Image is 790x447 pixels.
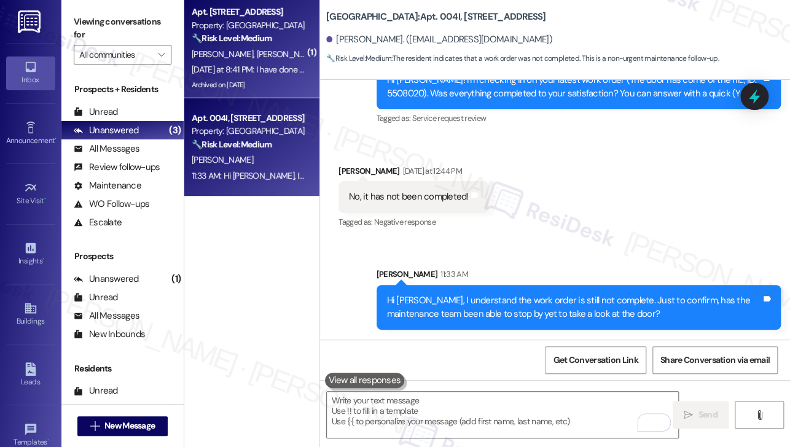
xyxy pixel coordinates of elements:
div: Hi [PERSON_NAME], I understand the work order is still not complete. Just to confirm, has the mai... [387,294,762,321]
input: All communities [79,45,152,64]
div: All Messages [74,309,139,322]
span: Send [698,408,717,421]
div: WO Follow-ups [74,198,149,211]
span: [PERSON_NAME] [192,154,253,165]
img: ResiDesk Logo [18,10,43,33]
i:  [684,410,693,420]
strong: 🔧 Risk Level: Medium [192,33,272,44]
div: Apt. 004I, [STREET_ADDRESS] [192,112,305,125]
div: Tagged as: [377,109,781,127]
span: [PERSON_NAME] [192,49,257,60]
a: Buildings [6,298,55,331]
i:  [754,410,764,420]
div: Property: [GEOGRAPHIC_DATA] [192,125,305,138]
b: [GEOGRAPHIC_DATA]: Apt. 004I, [STREET_ADDRESS] [326,10,546,23]
div: Hi [PERSON_NAME]! I'm checking in on your latest work order (The door has come of the hi..., ID: ... [387,74,762,100]
div: Archived on [DATE] [190,77,307,93]
div: Tagged as: [338,213,488,231]
textarea: To enrich screen reader interactions, please activate Accessibility in Grammarly extension settings [327,392,678,438]
div: Review follow-ups [74,161,160,174]
a: Leads [6,359,55,392]
i:  [158,50,165,60]
button: Share Conversation via email [652,346,778,374]
strong: 🔧 Risk Level: Medium [192,139,272,150]
div: [PERSON_NAME] [377,268,781,285]
a: Insights • [6,238,55,271]
span: Negative response [374,217,436,227]
span: Share Conversation via email [660,354,770,367]
span: New Message [104,419,155,432]
span: • [42,255,44,263]
div: Residents [61,362,184,375]
span: Service request review [412,113,486,123]
div: Prospects + Residents [61,83,184,96]
div: [DATE] at 8:41 PM: I have done this several times. Maybe yall need,to send someone out after dark... [192,64,707,75]
span: • [55,134,57,143]
div: Escalate [74,216,122,229]
span: Get Conversation Link [553,354,638,367]
div: Unread [74,384,118,397]
div: Unread [74,291,118,304]
i:  [90,421,100,431]
a: Site Visit • [6,177,55,211]
div: New Inbounds [74,328,145,341]
strong: 🔧 Risk Level: Medium [326,53,391,63]
div: All Messages [74,142,139,155]
div: [PERSON_NAME]. ([EMAIL_ADDRESS][DOMAIN_NAME]) [326,33,552,46]
div: Unanswered [74,403,139,416]
label: Viewing conversations for [74,12,171,45]
span: [PERSON_NAME] [257,49,318,60]
div: No, it has not been completed! [349,190,469,203]
span: • [44,195,46,203]
a: Inbox [6,56,55,90]
div: Unanswered [74,273,139,286]
div: [PERSON_NAME] [338,165,488,182]
div: Unanswered [74,124,139,137]
div: Maintenance [74,179,141,192]
button: Get Conversation Link [545,346,646,374]
div: Apt. [STREET_ADDRESS] [192,6,305,18]
div: [DATE] at 12:44 PM [400,165,462,177]
div: 11:33 AM [437,268,468,281]
span: : The resident indicates that a work order was not completed. This is a non-urgent maintenance fo... [326,52,719,65]
div: (3) [166,121,184,140]
div: Property: [GEOGRAPHIC_DATA] [192,19,305,32]
button: New Message [77,416,168,436]
div: (1) [168,270,184,289]
div: (2) [166,400,184,419]
button: Send [673,401,729,429]
div: Prospects [61,250,184,263]
span: • [47,436,49,445]
div: Unread [74,106,118,119]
